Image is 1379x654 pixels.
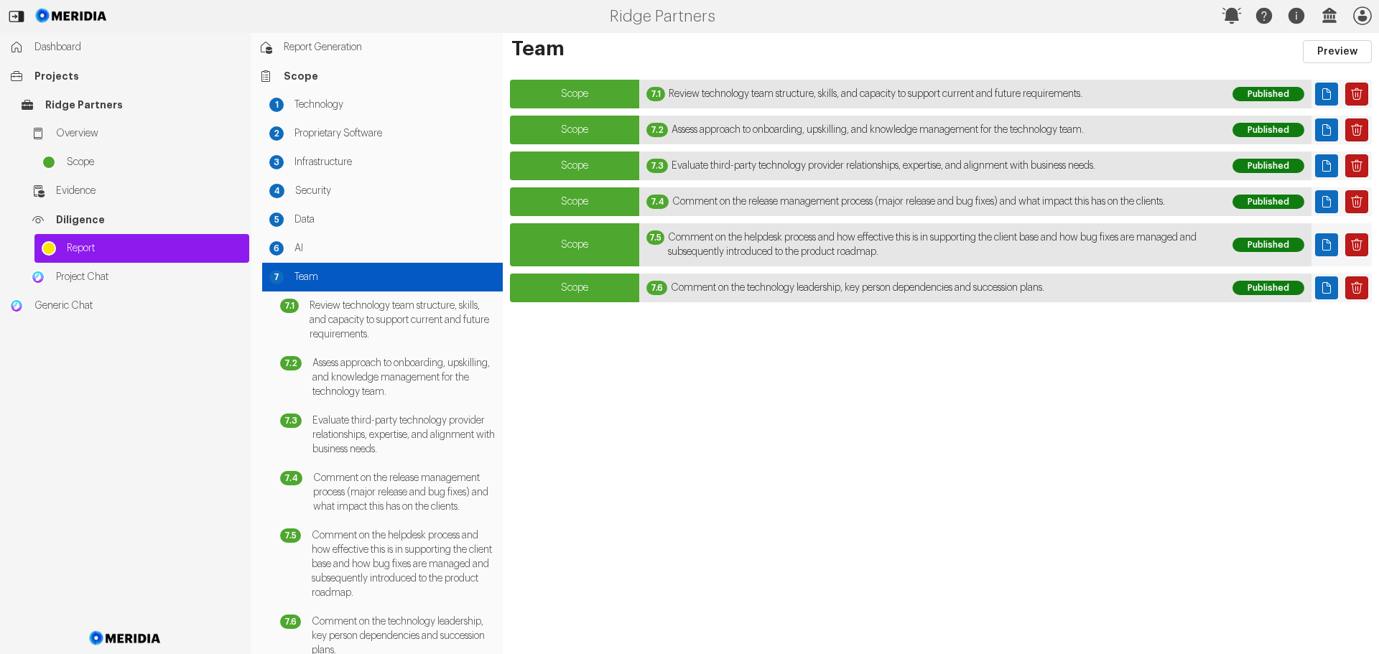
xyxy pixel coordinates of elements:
[269,241,284,256] div: 6
[45,98,242,112] span: Ridge Partners
[294,270,496,284] span: Team
[269,126,284,141] div: 2
[510,40,1231,63] h1: Team
[269,155,284,169] div: 3
[34,234,249,263] a: Report
[1315,233,1338,256] button: Page
[1232,123,1304,137] div: Published
[1315,154,1338,177] button: Page
[313,471,496,514] span: Comment on the release management process (major release and bug fixes) and what impact this has ...
[1315,190,1338,213] button: Page
[34,69,242,83] span: Projects
[31,270,45,284] img: Project Chat
[1345,276,1368,299] button: Delete Page
[561,89,588,99] span: Scope
[56,126,242,141] span: Overview
[1303,40,1372,63] button: Preview
[671,281,1044,295] span: Comment on the technology leadership, key person dependencies and succession plans.
[294,241,496,256] span: AI
[1345,190,1368,213] button: Delete Page
[67,155,242,169] span: Scope
[1345,154,1368,177] button: Delete Page
[280,356,302,370] div: 7.2
[1345,233,1368,256] button: Delete Page
[24,119,249,148] a: Overview
[669,87,1082,101] span: Review technology team structure, skills, and capacity to support current and future requirements.
[312,414,496,457] span: Evaluate third-party technology provider relationships, expertise, and alignment with business ne...
[269,270,284,284] div: 7
[561,283,588,293] span: Scope
[310,299,496,342] span: Review technology team structure, skills, and capacity to support current and future requirements.
[284,40,496,55] span: Report Generation
[672,123,1084,137] span: Assess approach to onboarding, upskilling, and knowledge management for the technology team.
[1345,83,1368,106] button: Delete Page
[2,33,249,62] a: Dashboard
[295,184,496,198] span: Security
[646,195,669,209] div: 7.4
[87,622,164,654] img: Meridia Logo
[13,90,249,119] a: Ridge Partners
[646,230,664,245] div: 7.5
[280,615,301,629] div: 7.6
[24,177,249,205] a: Evidence
[280,471,302,485] div: 7.4
[2,291,249,320] a: Generic ChatGeneric Chat
[67,241,242,256] span: Report
[280,299,299,313] div: 7.1
[34,299,242,313] span: Generic Chat
[56,212,242,227] span: Diligence
[9,299,24,313] img: Generic Chat
[646,281,667,295] div: 7.6
[2,62,249,90] a: Projects
[269,98,284,112] div: 1
[1315,276,1338,299] button: Page
[294,126,496,141] span: Proprietary Software
[34,148,249,177] a: Scope
[646,159,668,173] div: 7.3
[561,125,588,135] span: Scope
[668,230,1218,259] span: Comment on the helpdesk process and how effective this is in supporting the client base and how b...
[294,98,496,112] span: Technology
[269,212,284,227] div: 5
[284,69,496,83] span: Scope
[1232,238,1304,252] div: Published
[1315,118,1338,141] button: Page
[34,40,242,55] span: Dashboard
[24,263,249,291] a: Project ChatProject Chat
[1232,281,1304,295] div: Published
[56,184,242,198] span: Evidence
[1232,195,1304,209] div: Published
[280,414,302,428] div: 7.3
[294,212,496,227] span: Data
[646,87,665,101] div: 7.1
[1315,83,1338,106] button: Page
[269,184,284,198] div: 4
[672,195,1165,209] span: Comment on the release management process (major release and bug fixes) and what impact this has ...
[56,270,242,284] span: Project Chat
[561,197,588,207] span: Scope
[646,123,668,137] div: 7.2
[1345,118,1368,141] button: Delete Page
[1232,87,1304,101] div: Published
[672,159,1095,173] span: Evaluate third-party technology provider relationships, expertise, and alignment with business ne...
[312,528,496,600] span: Comment on the helpdesk process and how effective this is in supporting the client base and how b...
[294,155,496,169] span: Infrastructure
[1232,159,1304,173] div: Published
[561,161,588,171] span: Scope
[280,528,301,543] div: 7.5
[312,356,496,399] span: Assess approach to onboarding, upskilling, and knowledge management for the technology team.
[24,205,249,234] a: Diligence
[561,240,588,250] span: Scope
